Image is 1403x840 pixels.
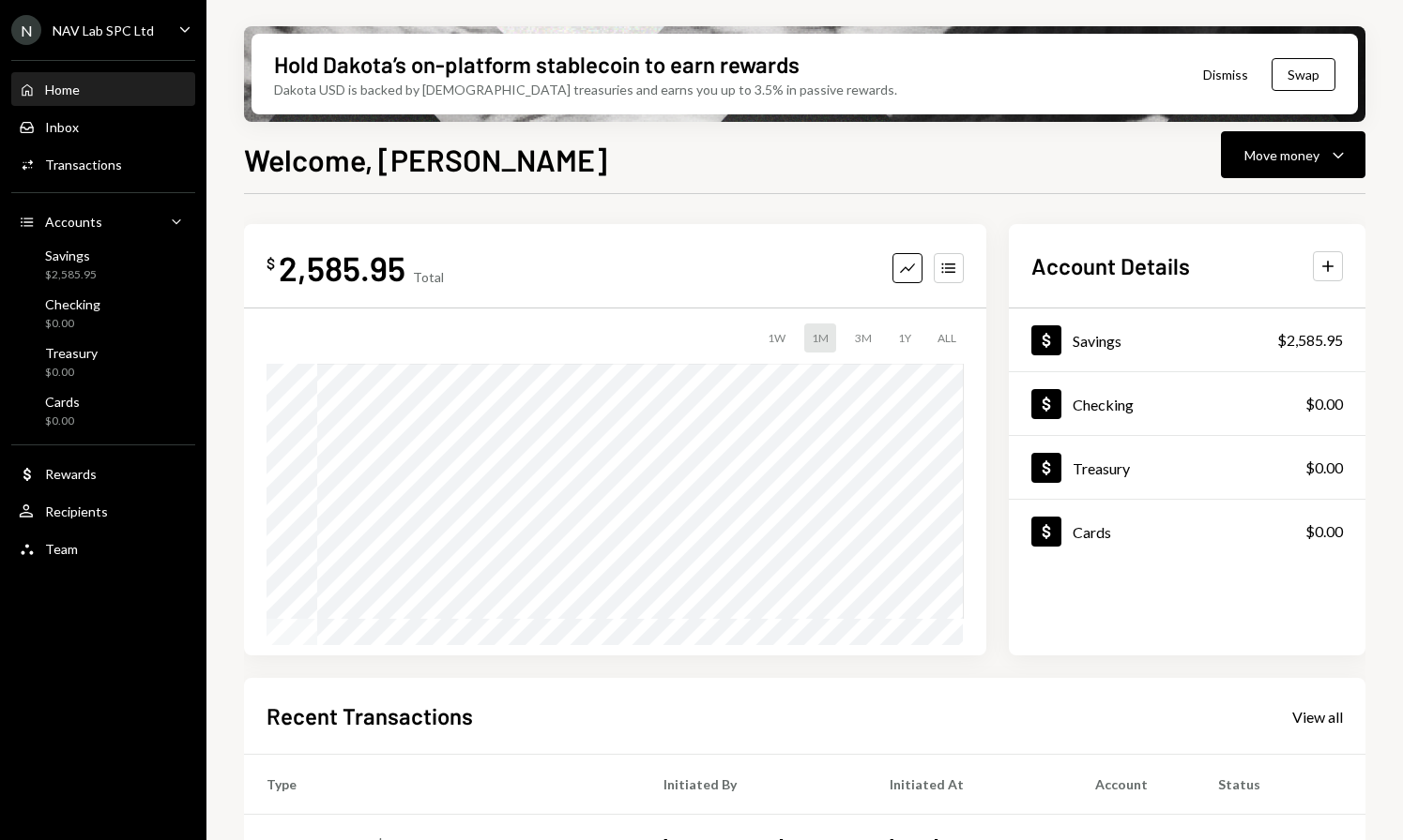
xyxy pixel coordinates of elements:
button: Dismiss [1180,52,1272,97]
a: Transactions [11,147,195,181]
a: Team [11,532,195,565]
div: Checking [1073,396,1134,413]
h2: Account Details [1031,250,1190,281]
div: Accounts [45,214,102,230]
th: Initiated By [641,755,867,815]
div: Team [45,541,78,557]
div: Home [45,82,80,97]
div: $0.00 [1305,393,1343,415]
a: Treasury$0.00 [1009,436,1365,499]
div: Recipients [45,503,108,519]
div: 1M [804,323,836,352]
a: Cards$0.00 [11,388,195,433]
th: Account [1073,755,1196,815]
div: Cards [45,394,80,410]
div: $0.00 [1305,457,1343,479]
div: Treasury [45,345,98,361]
div: Dakota USD is backed by [DEMOGRAPHIC_DATA] treasuries and earns you up to 3.5% in passive rewards. [274,80,897,99]
div: 3M [847,323,879,352]
th: Initiated At [867,755,1073,815]
div: Transactions [45,157,122,172]
div: N [11,15,41,45]
a: Accounts [11,204,195,238]
div: $0.00 [45,365,98,381]
a: Checking$0.00 [11,291,195,336]
a: Checking$0.00 [1009,372,1365,435]
button: Move money [1221,131,1365,178]
div: Savings [1073,332,1121,350]
a: Recipients [11,494,195,528]
div: 1Y [891,323,919,352]
div: Inbox [45,119,79,135]
div: $2,585.95 [45,267,97,283]
button: Swap [1272,58,1335,91]
h2: Recent Transactions [267,700,473,731]
div: $0.00 [1305,520,1343,543]
div: Cards [1073,523,1111,541]
div: $2,585.95 [1277,329,1343,352]
div: $ [267,254,275,273]
div: NAV Lab SPC Ltd [53,22,154,38]
div: Move money [1244,145,1319,165]
div: Total [413,269,444,285]
div: View all [1292,708,1343,727]
div: $0.00 [45,316,100,332]
a: Savings$2,585.95 [11,242,195,287]
div: Treasury [1073,459,1130,477]
th: Type [244,755,641,815]
a: Inbox [11,110,195,143]
div: Savings [45,247,97,263]
a: Home [11,72,195,106]
h1: Welcome, [PERSON_NAME] [244,141,607,178]
div: Checking [45,296,100,312]
div: ALL [930,323,964,352]
a: Savings$2,585.95 [1009,308,1365,371]
a: View all [1292,706,1343,727]
div: $0.00 [45,413,80,429]
div: Hold Dakota’s on-platform stablecoin to earn rewards [274,49,800,80]
th: Status [1196,755,1365,815]
a: Rewards [11,457,195,490]
div: Rewards [45,466,97,482]
a: Cards$0.00 [1009,500,1365,562]
div: 2,585.95 [279,247,405,289]
a: Treasury$0.00 [11,339,195,384]
div: 1W [760,323,793,352]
